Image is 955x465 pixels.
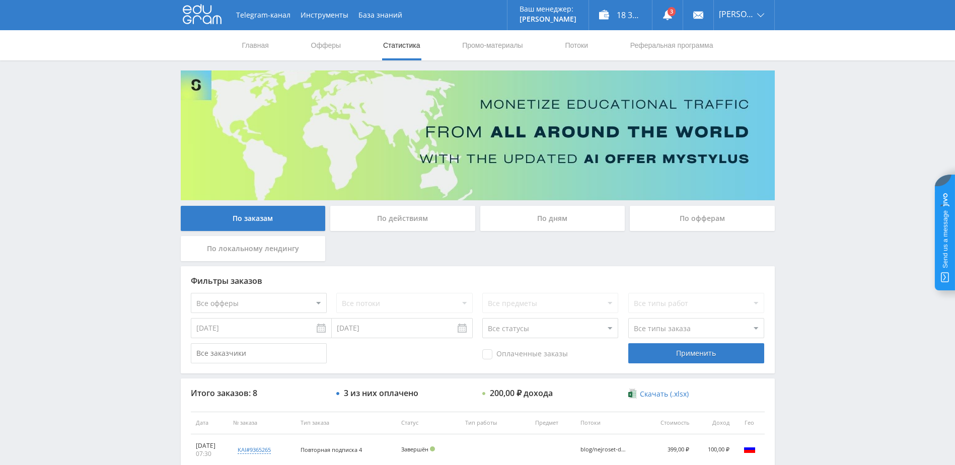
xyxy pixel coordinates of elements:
a: Главная [241,30,270,60]
span: [PERSON_NAME] [719,10,754,18]
input: Все заказчики [191,343,327,363]
a: Статистика [382,30,421,60]
div: По локальному лендингу [181,236,326,261]
div: Применить [628,343,764,363]
div: По дням [480,206,625,231]
div: По заказам [181,206,326,231]
span: Оплаченные заказы [482,349,568,359]
a: Реферальная программа [629,30,714,60]
a: Потоки [564,30,589,60]
div: По офферам [630,206,775,231]
img: Banner [181,70,775,200]
div: Фильтры заказов [191,276,765,285]
a: Промо-материалы [461,30,524,60]
a: Офферы [310,30,342,60]
div: По действиям [330,206,475,231]
p: [PERSON_NAME] [520,15,576,23]
p: Ваш менеджер: [520,5,576,13]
